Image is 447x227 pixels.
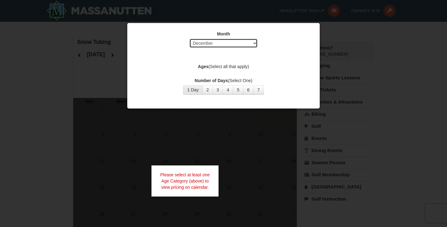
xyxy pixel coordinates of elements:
[223,85,233,95] button: 4
[213,85,223,95] button: 3
[217,31,230,36] strong: Month
[202,85,213,95] button: 2
[135,77,312,84] label: (Select One)
[253,85,264,95] button: 7
[233,85,243,95] button: 5
[195,78,228,83] strong: Number of Days
[151,165,219,197] div: Please select at least one Age Category (above) to view pricing on calendar.
[135,63,312,70] label: (Select all that apply)
[183,85,203,95] button: 1 Day
[198,64,209,69] strong: Ages
[243,85,254,95] button: 6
